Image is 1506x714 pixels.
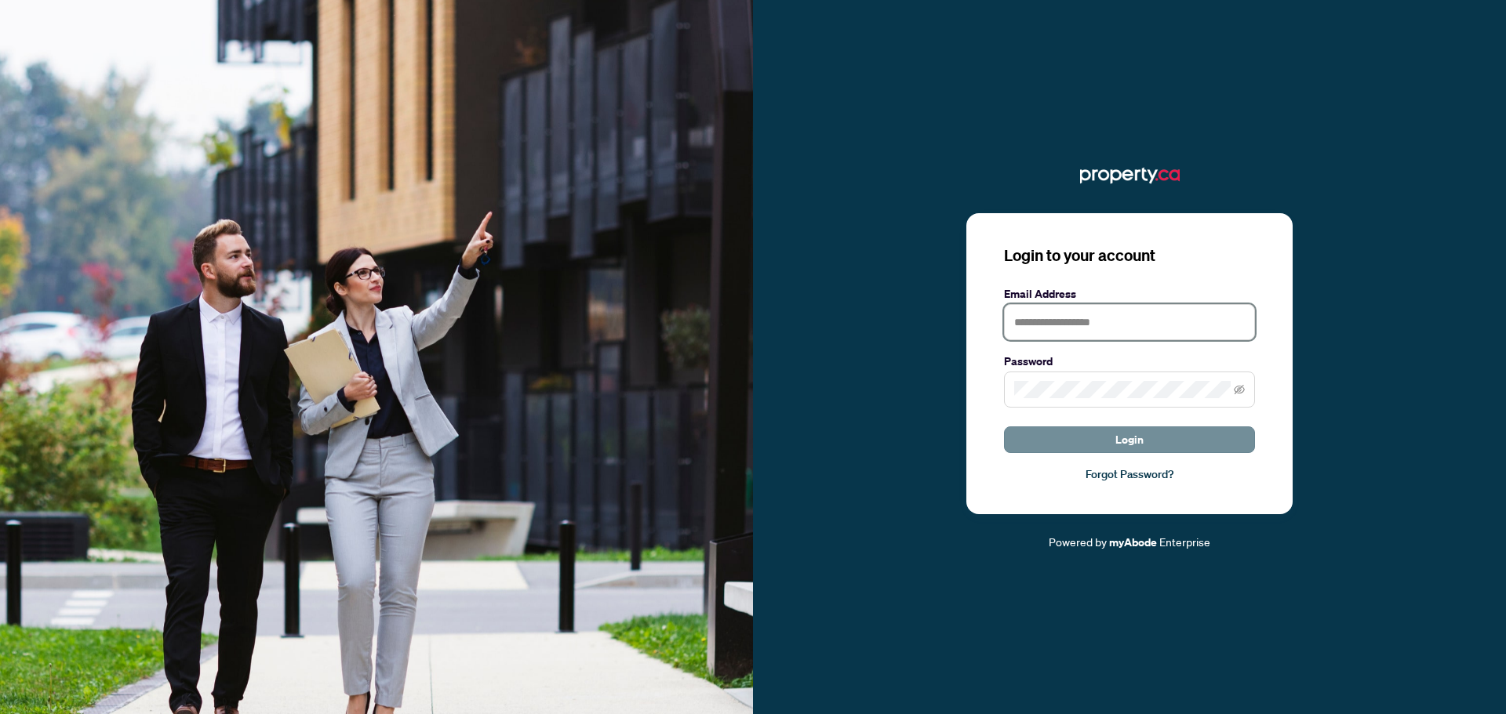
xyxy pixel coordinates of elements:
[1004,285,1255,303] label: Email Address
[1049,535,1107,549] span: Powered by
[1115,427,1144,452] span: Login
[1004,245,1255,266] h3: Login to your account
[1159,535,1210,549] span: Enterprise
[1234,384,1245,395] span: eye-invisible
[1109,534,1157,551] a: myAbode
[1004,466,1255,483] a: Forgot Password?
[1004,353,1255,370] label: Password
[1080,163,1180,188] img: ma-logo
[1004,426,1255,453] button: Login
